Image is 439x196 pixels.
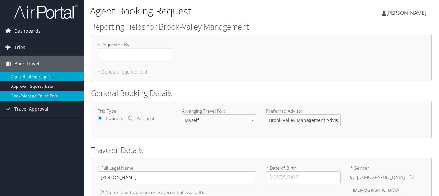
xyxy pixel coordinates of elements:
input: * Name is as it appears on Government issued ID. [98,190,102,194]
label: Business [106,115,123,122]
label: Preferred Advisor [266,108,341,114]
input: * Full Legal Name [98,171,256,183]
label: * Requested By : [98,42,172,60]
label: Trip Type: [98,108,172,114]
h5: * Denotes required field [98,70,425,74]
h2: General Booking Details [91,88,432,98]
input: * Date of Birth: [266,171,341,183]
h2: Reporting Fields for Brook-Valley Management [91,21,432,32]
span: [PERSON_NAME] [386,9,426,16]
img: airportal-logo.png [14,4,78,19]
span: Dashboards [14,23,40,39]
span: Travel Approval [14,101,48,117]
label: * Date of Birth: [266,165,341,183]
label: * Full Legal Name [98,165,256,183]
h2: Traveler Details [91,145,432,155]
input: * Gender:[DEMOGRAPHIC_DATA][DEMOGRAPHIC_DATA] [410,175,414,179]
span: Trips [14,39,25,55]
span: Book Travel [14,56,39,72]
h1: Agent Booking Request [90,4,318,18]
input: * Requested By: [98,48,172,60]
label: Personal [136,115,154,122]
label: [DEMOGRAPHIC_DATA] [357,171,405,183]
input: * Gender:[DEMOGRAPHIC_DATA][DEMOGRAPHIC_DATA] [350,175,354,179]
a: [PERSON_NAME] [382,3,433,23]
label: Arranging Travel For: [182,108,256,114]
